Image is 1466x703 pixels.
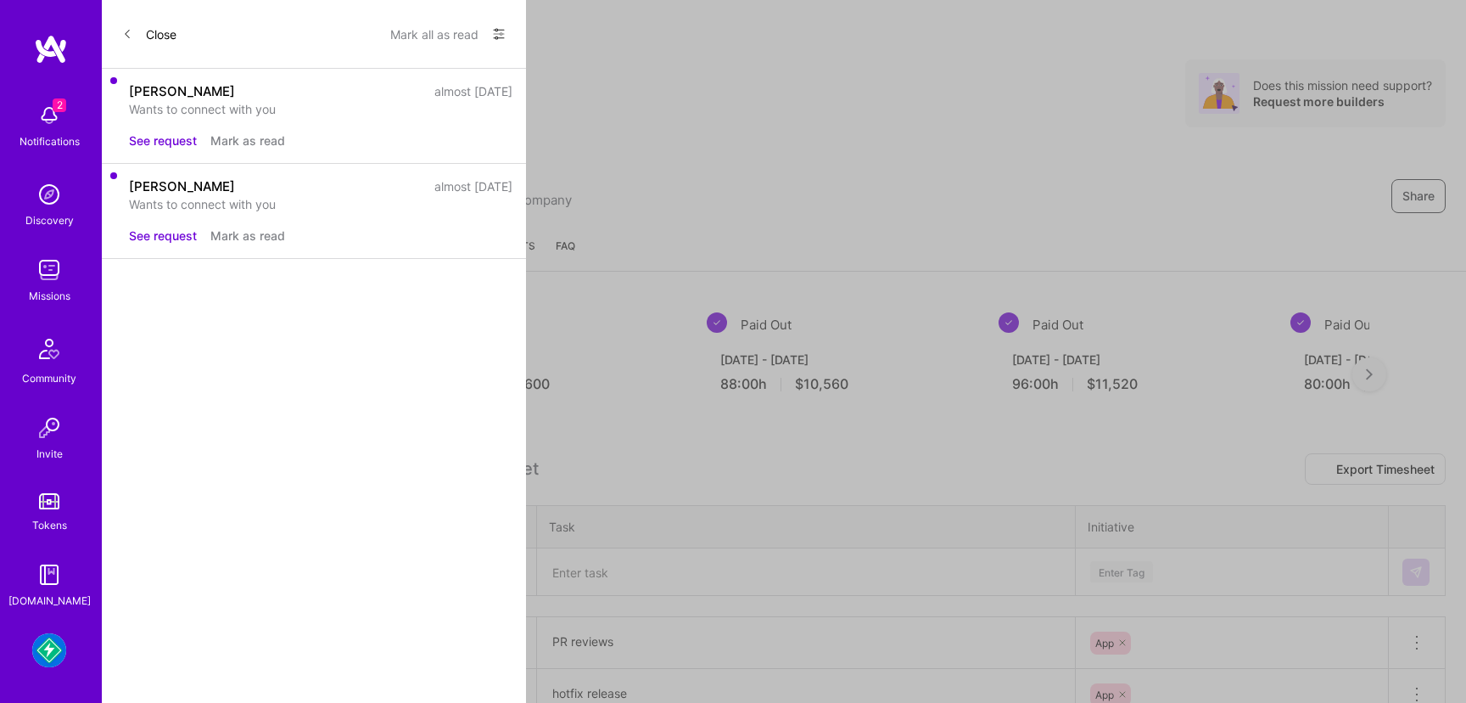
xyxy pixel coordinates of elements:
[129,177,235,195] div: [PERSON_NAME]
[390,20,478,48] button: Mark all as read
[122,20,176,48] button: Close
[53,98,66,112] span: 2
[129,227,197,245] button: See request
[20,132,80,150] div: Notifications
[129,82,235,100] div: [PERSON_NAME]
[36,445,63,463] div: Invite
[32,558,66,592] img: guide book
[210,132,285,149] button: Mark as read
[129,195,512,213] div: Wants to connect with you
[39,493,59,509] img: tokens
[129,132,197,149] button: See request
[28,633,70,667] a: Mudflap: Fintech for Trucking
[32,411,66,445] img: Invite
[129,100,512,118] div: Wants to connect with you
[29,287,70,305] div: Missions
[434,177,512,195] div: almost [DATE]
[25,211,74,229] div: Discovery
[210,227,285,245] button: Mark as read
[32,177,66,211] img: discovery
[29,329,70,369] img: Community
[434,82,512,100] div: almost [DATE]
[32,633,66,667] img: Mudflap: Fintech for Trucking
[22,369,76,387] div: Community
[34,34,68,65] img: logo
[32,516,67,534] div: Tokens
[8,592,91,610] div: [DOMAIN_NAME]
[32,98,66,132] img: bell
[32,253,66,287] img: teamwork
